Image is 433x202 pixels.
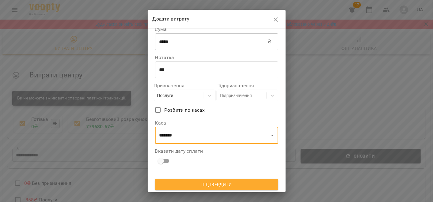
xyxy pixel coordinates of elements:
h6: Додати витрату [153,15,270,23]
div: Послуги [157,92,173,99]
p: ₴ [268,38,271,45]
label: Каса [155,121,278,125]
label: Підпризначення [217,83,278,88]
span: Підтвердити [160,181,273,188]
label: Нотатка [155,55,278,60]
label: Призначення [154,83,215,88]
span: Розбити по касах [164,107,205,114]
button: Підтвердити [155,179,278,190]
label: Сума [155,27,278,32]
label: Вказати дату сплати [155,149,278,154]
div: Підпризначення [220,92,252,99]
